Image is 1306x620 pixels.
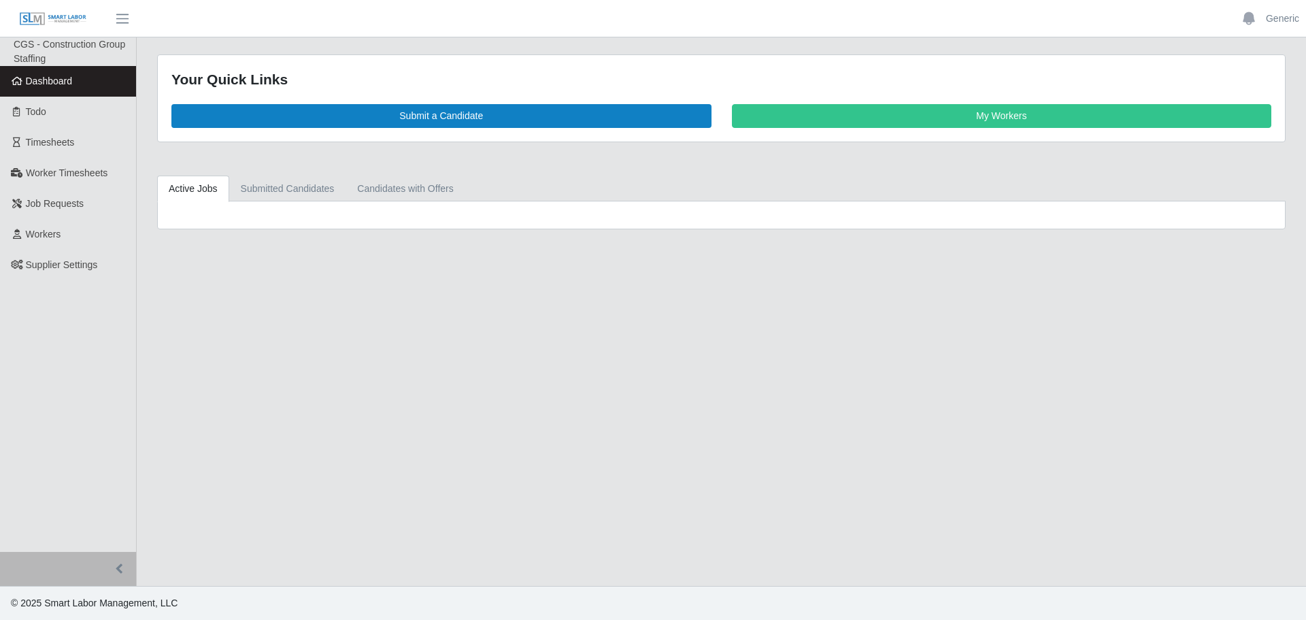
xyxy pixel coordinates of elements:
span: Dashboard [26,76,73,86]
span: Worker Timesheets [26,167,107,178]
img: SLM Logo [19,12,87,27]
span: Todo [26,106,46,117]
span: CGS - Construction Group Staffing [14,39,125,64]
span: Job Requests [26,198,84,209]
span: Workers [26,229,61,240]
span: Supplier Settings [26,259,98,270]
a: Submit a Candidate [171,104,711,128]
span: © 2025 Smart Labor Management, LLC [11,598,178,608]
a: Generic [1266,12,1299,26]
a: My Workers [732,104,1272,128]
a: Active Jobs [157,176,229,202]
a: Submitted Candidates [229,176,346,202]
a: Candidates with Offers [346,176,465,202]
span: Timesheets [26,137,75,148]
div: Your Quick Links [171,69,1271,91]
